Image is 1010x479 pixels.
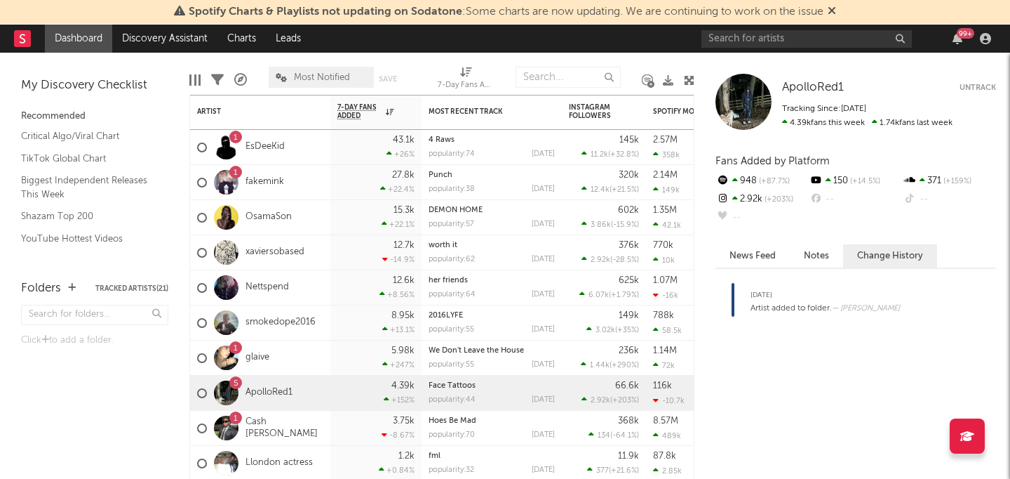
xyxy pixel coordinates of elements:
div: 72k [653,361,675,370]
div: 2.14M [653,171,678,180]
div: 27.8k [392,171,415,180]
a: DEMON HOME [429,206,483,214]
div: 368k [618,416,639,426]
span: : Some charts are now updating. We are continuing to work on the issue [189,6,823,18]
div: 8.57M [653,416,678,426]
a: Cash [PERSON_NAME] [245,416,323,440]
span: +32.8 % [610,151,637,159]
div: popularity: 38 [429,185,475,193]
button: Save [379,75,397,83]
span: 134 [598,432,610,440]
a: ApolloRed1 [245,387,292,399]
div: 376k [619,241,639,250]
div: [DATE] [532,291,555,298]
div: +22.4 % [380,185,415,194]
div: 625k [619,276,639,285]
span: ApolloRed1 [782,81,844,93]
button: Untrack [959,81,996,95]
a: Leads [266,25,311,53]
span: 2.92k [591,397,610,405]
div: ( ) [581,150,639,159]
div: [DATE] [532,396,555,404]
div: Face Tattoos [429,382,555,390]
div: 489k [653,431,681,440]
span: +203 % [762,196,793,204]
div: Punch [429,171,555,179]
div: Most Recent Track [429,107,534,116]
div: popularity: 64 [429,291,476,298]
div: [DATE] [532,326,555,334]
div: 149k [653,185,680,195]
a: Hoes Be Mad [429,417,476,425]
a: Punch [429,171,452,179]
span: -15.9 % [613,221,637,229]
span: Fans Added by Platform [715,156,830,166]
span: +35 % [617,327,637,334]
a: YouTube Hottest Videos [21,231,154,247]
input: Search for artists [701,30,912,48]
div: 602k [618,206,639,215]
div: 1.14M [653,346,677,355]
div: +8.56 % [379,290,415,299]
div: popularity: 57 [429,221,474,228]
div: popularity: 32 [429,466,474,474]
span: -28.5 % [612,256,637,264]
div: ( ) [581,185,639,194]
div: [DATE] [532,361,555,369]
span: 377 [596,467,609,475]
span: 11.2k [591,151,608,159]
span: +159 % [941,178,971,185]
div: 3.75k [393,416,415,426]
div: [DATE] [532,256,555,263]
div: 87.8k [653,452,676,461]
div: 1.35M [653,206,677,215]
span: 4.39k fans this week [782,119,865,127]
div: 149k [619,311,639,320]
div: 4.39k [391,381,415,391]
span: 3.02k [595,327,615,334]
div: +247 % [382,360,415,369]
a: Nettspend [245,282,289,294]
div: 7-Day Fans Added (7-Day Fans Added) [438,60,494,100]
div: -14.9 % [382,255,415,264]
div: [DATE] [532,185,555,193]
a: ApolloRed1 [782,81,844,95]
span: +87.7 % [757,178,790,185]
input: Search... [516,67,621,88]
div: -10.7k [653,396,685,405]
div: +0.84 % [379,466,415,475]
span: -64.1 % [612,432,637,440]
div: 145k [619,136,639,145]
div: popularity: 70 [429,431,475,439]
div: 2.85k [653,466,682,475]
div: +26 % [386,150,415,159]
a: 2016LYFE [429,312,463,320]
div: 116k [653,381,672,391]
div: 58.5k [653,326,682,335]
span: Most Notified [294,73,350,82]
div: DEMON HOME [429,206,555,214]
div: ( ) [581,360,639,369]
div: 1.07M [653,276,678,285]
a: Shazam Top 200 [21,209,154,224]
button: Change History [843,244,937,268]
div: 42.1k [653,221,681,230]
div: A&R Pipeline [234,60,247,100]
div: Filters [211,60,224,100]
div: ( ) [581,255,639,264]
button: 99+ [952,33,962,44]
span: +290 % [612,362,637,369]
button: Tracked Artists(21) [95,285,168,292]
div: 5.98k [391,346,415,355]
span: Tracking Since: [DATE] [782,105,866,113]
span: +21.5 % [612,186,637,194]
div: [DATE] [532,150,555,158]
div: Recommended [21,108,168,125]
div: -- [809,190,902,209]
div: Artist [197,107,302,116]
div: 99 + [957,28,974,39]
div: 7-Day Fans Added (7-Day Fans Added) [438,77,494,94]
a: We Don't Leave the House [429,347,524,355]
div: 66.6k [615,381,639,391]
a: Face Tattoos [429,382,476,390]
